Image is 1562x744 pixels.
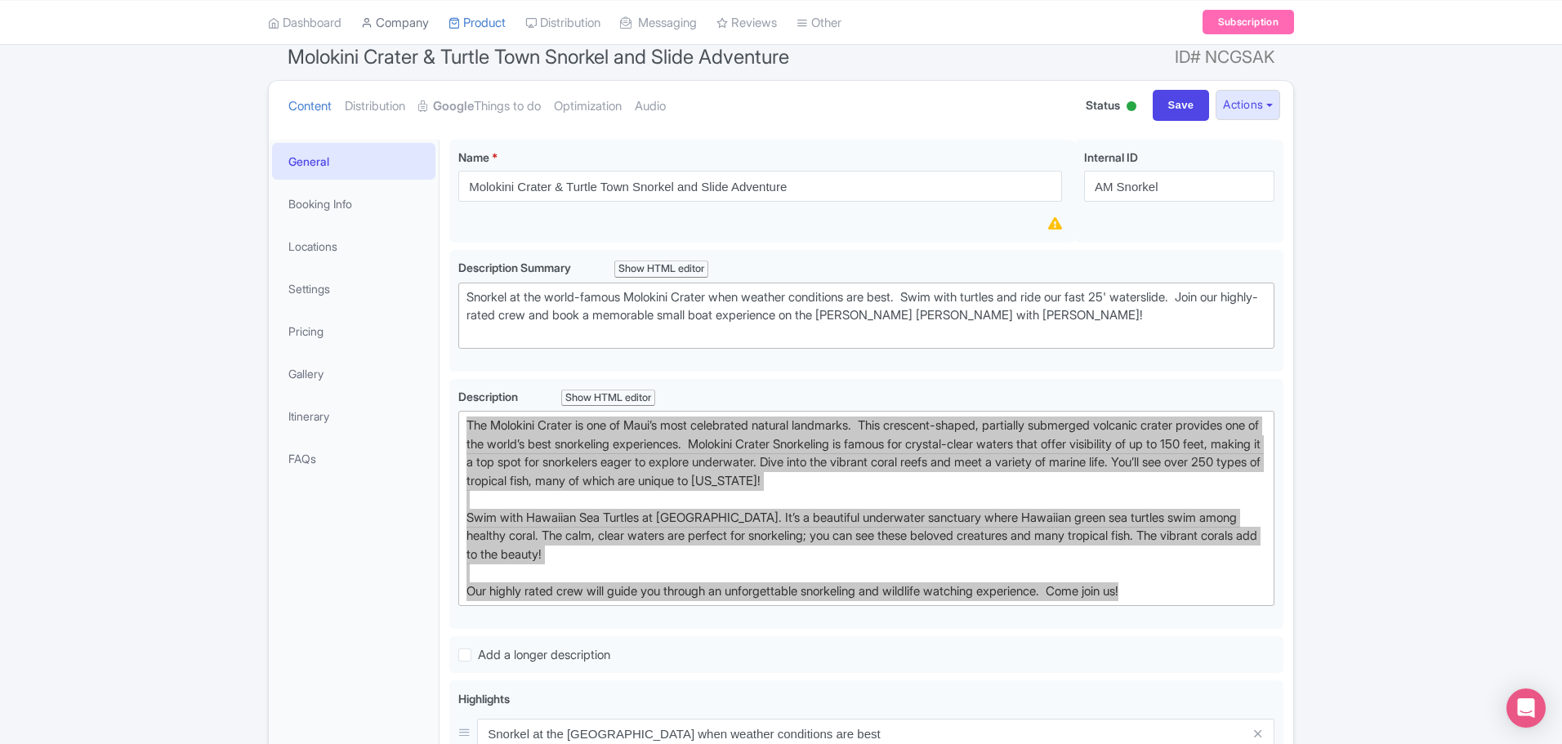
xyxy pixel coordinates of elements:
[272,143,435,180] a: General
[635,81,666,132] a: Audio
[1506,688,1546,728] div: Open Intercom Messenger
[345,81,405,132] a: Distribution
[1086,96,1120,114] span: Status
[554,81,622,132] a: Optimization
[433,97,474,116] strong: Google
[1123,95,1140,120] div: Active
[418,81,541,132] a: GoogleThings to do
[478,647,610,662] span: Add a longer description
[1216,90,1280,120] button: Actions
[272,228,435,265] a: Locations
[466,417,1266,600] div: The Molokini Crater is one of Maui’s most celebrated natural landmarks. This crescent-shaped, par...
[272,185,435,222] a: Booking Info
[614,261,708,278] div: Show HTML editor
[1153,90,1210,121] input: Save
[1203,10,1294,34] a: Subscription
[288,45,789,69] span: Molokini Crater & Turtle Town Snorkel and Slide Adventure
[1084,150,1138,164] span: Internal ID
[458,261,573,274] span: Description Summary
[561,390,655,407] div: Show HTML editor
[272,355,435,392] a: Gallery
[458,390,520,403] span: Description
[272,398,435,434] a: Itinerary
[272,270,435,307] a: Settings
[458,150,489,164] span: Name
[458,692,510,706] span: Highlights
[466,288,1266,344] div: Snorkel at the world-famous Molokini Crater when weather conditions are best. Swim with turtles a...
[288,81,332,132] a: Content
[1175,41,1274,74] span: ID# NCGSAK
[272,313,435,350] a: Pricing
[272,440,435,477] a: FAQs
